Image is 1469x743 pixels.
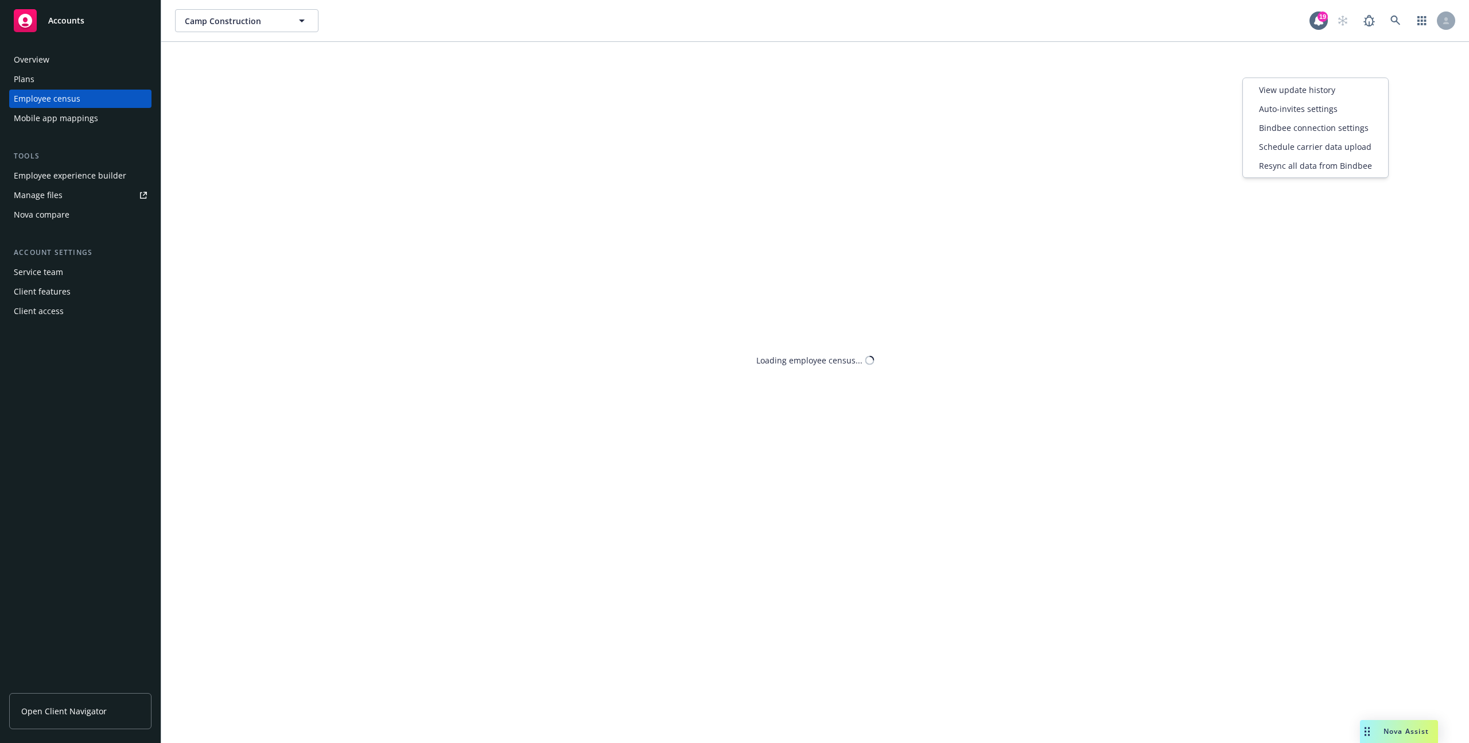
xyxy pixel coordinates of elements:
[9,167,151,185] a: Employee experience builder
[14,109,98,127] div: Mobile app mappings
[14,90,80,108] div: Employee census
[9,51,151,69] a: Overview
[1259,84,1335,96] span: View update history
[14,167,126,185] div: Employee experience builder
[21,705,107,717] span: Open Client Navigator
[1358,9,1381,32] a: Report a Bug
[14,302,64,320] div: Client access
[9,70,151,88] a: Plans
[1318,11,1328,22] div: 19
[14,186,63,204] div: Manage files
[9,206,151,224] a: Nova compare
[1259,141,1371,153] span: Schedule carrier data upload
[185,15,284,27] span: Camp Construction
[9,150,151,162] div: Tools
[1259,103,1338,115] span: Auto-invites settings
[9,186,151,204] a: Manage files
[9,263,151,281] a: Service team
[14,283,71,301] div: Client features
[1410,9,1433,32] a: Switch app
[1259,160,1372,172] span: Resync all data from Bindbee
[9,247,151,258] div: Account settings
[175,9,318,32] button: Camp Construction
[1360,720,1374,743] div: Drag to move
[14,70,34,88] div: Plans
[1383,726,1429,736] span: Nova Assist
[14,263,63,281] div: Service team
[1331,9,1354,32] a: Start snowing
[9,283,151,301] a: Client features
[1360,720,1438,743] button: Nova Assist
[1259,122,1369,134] span: Bindbee connection settings
[756,354,862,366] div: Loading employee census...
[14,51,49,69] div: Overview
[9,109,151,127] a: Mobile app mappings
[9,302,151,320] a: Client access
[48,16,84,25] span: Accounts
[1384,9,1407,32] a: Search
[9,5,151,37] a: Accounts
[14,206,69,224] div: Nova compare
[9,90,151,108] a: Employee census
